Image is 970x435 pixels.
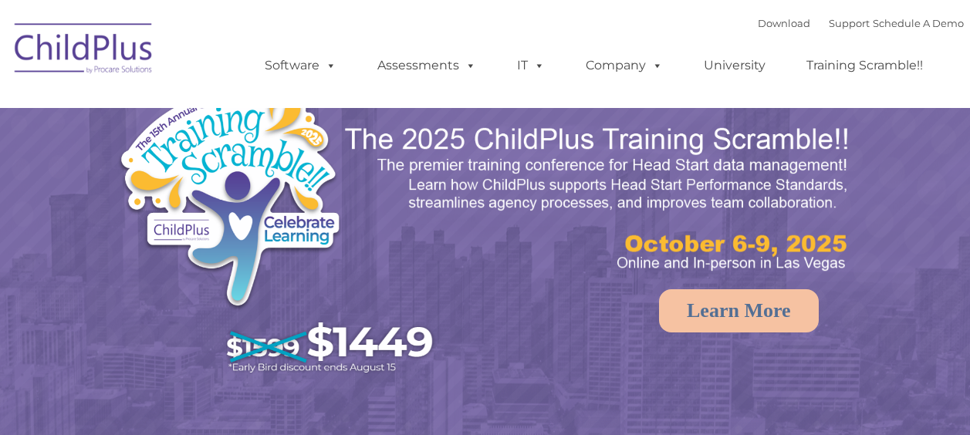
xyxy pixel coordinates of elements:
font: | [758,17,964,29]
a: IT [502,50,560,81]
a: Assessments [362,50,492,81]
a: Training Scramble!! [791,50,938,81]
img: ChildPlus by Procare Solutions [7,12,161,89]
a: Learn More [659,289,819,332]
a: Schedule A Demo [873,17,964,29]
a: Software [249,50,352,81]
a: Company [570,50,678,81]
a: Download [758,17,810,29]
a: Support [829,17,870,29]
a: University [688,50,781,81]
